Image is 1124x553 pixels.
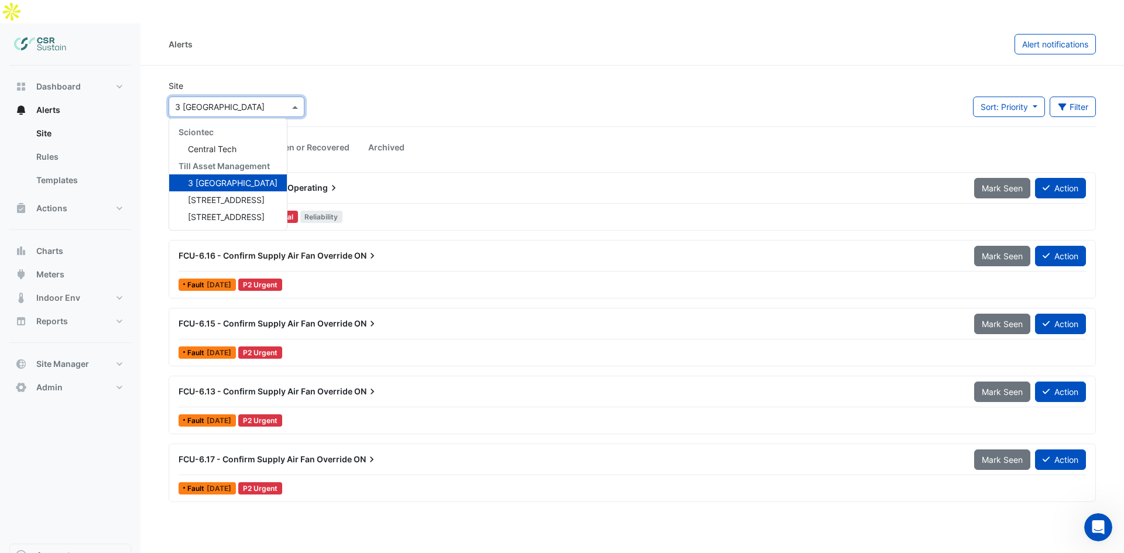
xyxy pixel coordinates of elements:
a: Seen or Recovered [265,136,359,158]
button: Alert notifications [1015,34,1096,54]
button: Action [1035,178,1086,198]
span: [STREET_ADDRESS] [188,195,265,205]
span: Fault [187,281,207,288]
span: Fault [187,349,207,356]
span: Meters [36,269,64,280]
span: Tue 02-Sep-2025 08:16 BST [207,280,231,289]
a: Site [27,122,131,145]
div: P2 Urgent [238,414,282,427]
a: Templates [27,169,131,192]
span: FCU-6.13 - Confirm Supply Air Fan Override [179,386,352,396]
span: Dashboard [36,81,81,92]
span: Mark Seen [982,387,1023,397]
app-icon: Alerts [15,104,27,116]
span: Actions [36,202,67,214]
span: Central Tech [188,144,237,154]
span: Tue 02-Sep-2025 08:15 BST [207,348,231,357]
button: Mark Seen [974,314,1030,334]
span: Alert notifications [1022,39,1088,49]
app-icon: Indoor Env [15,292,27,304]
span: Alerts [36,104,60,116]
span: Operating [287,182,340,194]
button: Action [1035,246,1086,266]
span: [STREET_ADDRESS] [188,212,265,222]
button: Charts [9,239,131,263]
button: Mark Seen [974,246,1030,266]
app-icon: Dashboard [15,81,27,92]
app-icon: Reports [15,315,27,327]
app-icon: Charts [15,245,27,257]
span: Mark Seen [982,319,1023,329]
ng-dropdown-panel: Options list [169,118,287,231]
button: Action [1035,314,1086,334]
span: FCU-6.17 - Confirm Supply Air Fan Override [179,454,352,464]
button: Mark Seen [974,178,1030,198]
app-icon: Site Manager [15,358,27,370]
span: ON [354,250,378,262]
span: Sciontec [179,127,214,137]
div: P2 Urgent [238,279,282,291]
span: Mark Seen [982,251,1023,261]
iframe: Intercom live chat [1084,513,1112,541]
button: Action [1035,449,1086,470]
span: Charts [36,245,63,257]
button: Sort: Priority [973,97,1045,117]
button: Reports [9,310,131,333]
label: Site [169,80,183,92]
span: Sort: Priority [981,102,1028,112]
button: Meters [9,263,131,286]
span: 3 [GEOGRAPHIC_DATA] [188,178,277,188]
a: Rules [27,145,131,169]
span: Reports [36,315,68,327]
div: Alerts [169,38,193,50]
div: Alerts [9,122,131,197]
button: Action [1035,382,1086,402]
button: Actions [9,197,131,220]
app-icon: Admin [15,382,27,393]
button: Alerts [9,98,131,122]
span: Indoor Env [36,292,80,304]
button: Mark Seen [974,382,1030,402]
span: Fault [187,485,207,492]
span: Reliability [300,211,343,223]
span: Mark Seen [982,183,1023,193]
a: Archived [359,136,414,158]
app-icon: Meters [15,269,27,280]
span: Tue 02-Sep-2025 08:15 BST [207,484,231,493]
div: P2 Urgent [238,346,282,359]
span: ON [354,454,378,465]
span: Tue 02-Sep-2025 08:15 BST [207,416,231,425]
span: FCU-6.16 - Confirm Supply Air Fan Override [179,250,352,260]
img: Company Logo [14,33,67,56]
button: Dashboard [9,75,131,98]
span: Till Asset Management [179,161,270,171]
app-icon: Actions [15,202,27,214]
span: Mark Seen [982,455,1023,465]
span: Admin [36,382,63,393]
button: Site Manager [9,352,131,376]
span: Fault [187,417,207,424]
button: Mark Seen [974,449,1030,470]
span: ON [354,318,378,329]
button: Admin [9,376,131,399]
span: ON [354,386,378,397]
span: Site Manager [36,358,89,370]
button: Filter [1050,97,1096,117]
span: FCU-6.15 - Confirm Supply Air Fan Override [179,318,352,328]
div: P2 Urgent [238,482,282,494]
button: Indoor Env [9,286,131,310]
